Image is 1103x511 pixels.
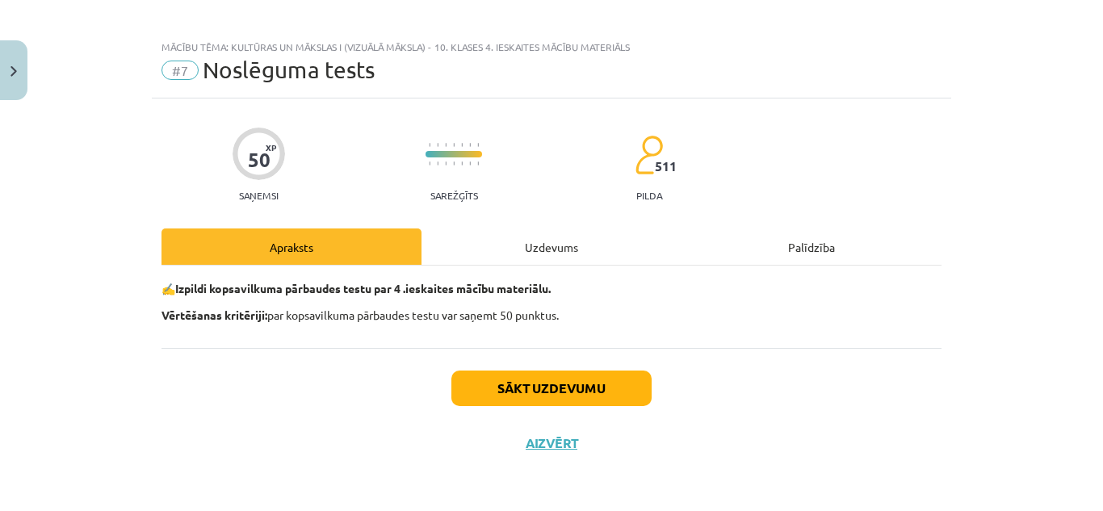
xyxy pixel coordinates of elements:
div: Uzdevums [421,228,682,265]
img: icon-close-lesson-0947bae3869378f0d4975bcd49f059093ad1ed9edebbc8119c70593378902aed.svg [10,66,17,77]
p: pilda [636,190,662,201]
img: icon-short-line-57e1e144782c952c97e751825c79c345078a6d821885a25fce030b3d8c18986b.svg [445,161,447,165]
div: 50 [248,149,271,171]
b: Vērtēšanas kritēriji: [161,308,267,322]
button: Aizvērt [521,435,582,451]
img: icon-short-line-57e1e144782c952c97e751825c79c345078a6d821885a25fce030b3d8c18986b.svg [469,161,471,165]
span: 511 [655,159,677,174]
span: Noslēguma tests [203,57,375,83]
p: Saņemsi [233,190,285,201]
img: icon-short-line-57e1e144782c952c97e751825c79c345078a6d821885a25fce030b3d8c18986b.svg [469,143,471,147]
img: icon-short-line-57e1e144782c952c97e751825c79c345078a6d821885a25fce030b3d8c18986b.svg [429,143,430,147]
span: #7 [161,61,199,80]
div: Apraksts [161,228,421,265]
button: Sākt uzdevumu [451,371,652,406]
img: icon-short-line-57e1e144782c952c97e751825c79c345078a6d821885a25fce030b3d8c18986b.svg [429,161,430,165]
img: icon-short-line-57e1e144782c952c97e751825c79c345078a6d821885a25fce030b3d8c18986b.svg [477,161,479,165]
p: par kopsavilkuma pārbaudes testu var saņemt 50 punktus. [161,307,942,324]
img: icon-short-line-57e1e144782c952c97e751825c79c345078a6d821885a25fce030b3d8c18986b.svg [461,143,463,147]
img: icon-short-line-57e1e144782c952c97e751825c79c345078a6d821885a25fce030b3d8c18986b.svg [445,143,447,147]
img: icon-short-line-57e1e144782c952c97e751825c79c345078a6d821885a25fce030b3d8c18986b.svg [453,143,455,147]
img: icon-short-line-57e1e144782c952c97e751825c79c345078a6d821885a25fce030b3d8c18986b.svg [477,143,479,147]
p: Sarežģīts [430,190,478,201]
span: XP [266,143,276,152]
img: icon-short-line-57e1e144782c952c97e751825c79c345078a6d821885a25fce030b3d8c18986b.svg [437,143,438,147]
div: Mācību tēma: Kultūras un mākslas i (vizuālā māksla) - 10. klases 4. ieskaites mācību materiāls [161,41,942,52]
img: icon-short-line-57e1e144782c952c97e751825c79c345078a6d821885a25fce030b3d8c18986b.svg [461,161,463,165]
p: ✍️ [161,280,942,297]
img: icon-short-line-57e1e144782c952c97e751825c79c345078a6d821885a25fce030b3d8c18986b.svg [437,161,438,165]
b: Izpildi kopsavilkuma pārbaudes testu par 4 .ieskaites mācību materiālu. [175,281,551,295]
img: students-c634bb4e5e11cddfef0936a35e636f08e4e9abd3cc4e673bd6f9a4125e45ecb1.svg [635,135,663,175]
div: Palīdzība [682,228,942,265]
img: icon-short-line-57e1e144782c952c97e751825c79c345078a6d821885a25fce030b3d8c18986b.svg [453,161,455,165]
